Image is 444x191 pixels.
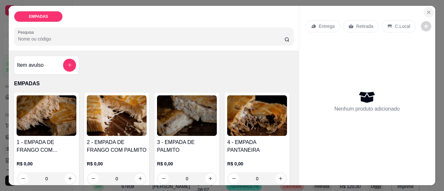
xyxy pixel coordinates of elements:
[63,59,76,72] button: add-separate-item
[227,95,287,136] img: product-image
[227,161,287,167] p: R$ 0,00
[17,161,76,167] p: R$ 0,00
[334,105,400,113] p: Nenhum produto adicionado
[17,61,44,69] h4: Item avulso
[157,138,217,154] h4: 3 - EMPADA DE PALMITO
[87,95,147,136] img: product-image
[29,14,48,19] p: EMPADAS
[17,138,76,154] h4: 1 - EMPADA DE FRANGO COM REQUEIJÃO
[227,138,287,154] h4: 4 - EMPADA PANTANEIRA
[319,23,335,30] p: Entrega
[18,36,284,42] input: Pesquisa
[157,161,217,167] p: R$ 0,00
[17,95,76,136] img: product-image
[87,138,147,154] h4: 2 - EMPADA DE FRANGO COM PALMITO
[395,23,410,30] p: C.Local
[424,7,434,18] button: Close
[356,23,373,30] p: Retirada
[14,80,293,88] p: EMPADAS
[157,95,217,136] img: product-image
[18,30,36,35] label: Pesquisa
[421,21,431,31] button: decrease-product-quantity
[87,161,147,167] p: R$ 0,00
